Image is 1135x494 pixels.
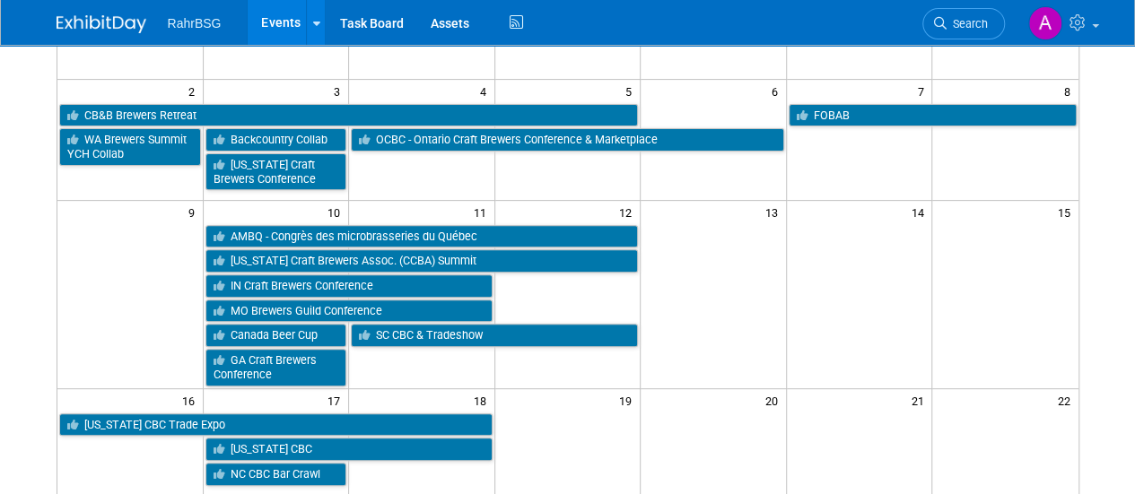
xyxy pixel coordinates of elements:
[205,128,347,152] a: Backcountry Collab
[205,225,639,248] a: AMBQ - Congrès des microbrasseries du Québec
[168,16,222,30] span: RahrBSG
[915,80,931,102] span: 7
[1062,80,1078,102] span: 8
[205,249,639,273] a: [US_STATE] Craft Brewers Assoc. (CCBA) Summit
[205,324,347,347] a: Canada Beer Cup
[326,389,348,412] span: 17
[205,153,347,190] a: [US_STATE] Craft Brewers Conference
[617,201,640,223] span: 12
[909,201,931,223] span: 14
[205,349,347,386] a: GA Craft Brewers Conference
[187,201,203,223] span: 9
[205,299,493,323] a: MO Brewers Guild Conference
[205,463,347,486] a: NC CBC Bar Crawl
[1028,6,1062,40] img: Ashley Grotewold
[624,80,640,102] span: 5
[789,104,1077,127] a: FOBAB
[478,80,494,102] span: 4
[59,413,493,437] a: [US_STATE] CBC Trade Expo
[57,15,146,33] img: ExhibitDay
[351,324,638,347] a: SC CBC & Tradeshow
[59,128,201,165] a: WA Brewers Summit YCH Collab
[59,104,639,127] a: CB&B Brewers Retreat
[180,389,203,412] span: 16
[205,274,493,298] a: IN Craft Brewers Conference
[922,8,1005,39] a: Search
[1056,389,1078,412] span: 22
[472,389,494,412] span: 18
[472,201,494,223] span: 11
[770,80,786,102] span: 6
[1056,201,1078,223] span: 15
[764,201,786,223] span: 13
[764,389,786,412] span: 20
[326,201,348,223] span: 10
[909,389,931,412] span: 21
[351,128,784,152] a: OCBC - Ontario Craft Brewers Conference & Marketplace
[947,17,988,30] span: Search
[617,389,640,412] span: 19
[332,80,348,102] span: 3
[205,438,493,461] a: [US_STATE] CBC
[187,80,203,102] span: 2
